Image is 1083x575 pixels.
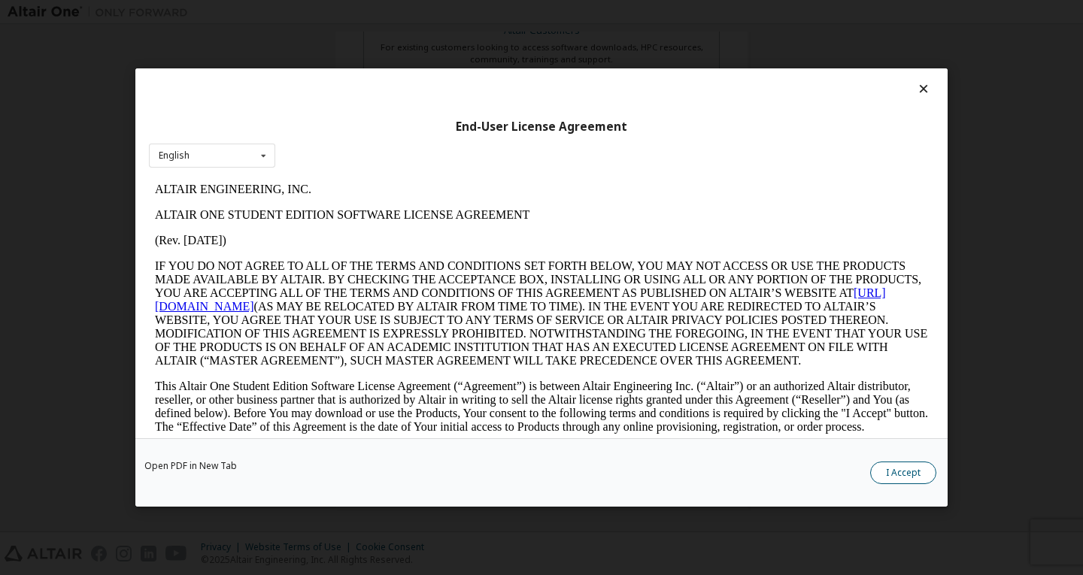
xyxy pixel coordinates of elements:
[6,110,737,136] a: [URL][DOMAIN_NAME]
[6,57,779,71] p: (Rev. [DATE])
[149,120,934,135] div: End-User License Agreement
[6,6,779,20] p: ALTAIR ENGINEERING, INC.
[870,462,936,484] button: I Accept
[6,83,779,191] p: IF YOU DO NOT AGREE TO ALL OF THE TERMS AND CONDITIONS SET FORTH BELOW, YOU MAY NOT ACCESS OR USE...
[6,32,779,45] p: ALTAIR ONE STUDENT EDITION SOFTWARE LICENSE AGREEMENT
[6,203,779,257] p: This Altair One Student Edition Software License Agreement (“Agreement”) is between Altair Engine...
[159,151,190,160] div: English
[144,462,237,471] a: Open PDF in New Tab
